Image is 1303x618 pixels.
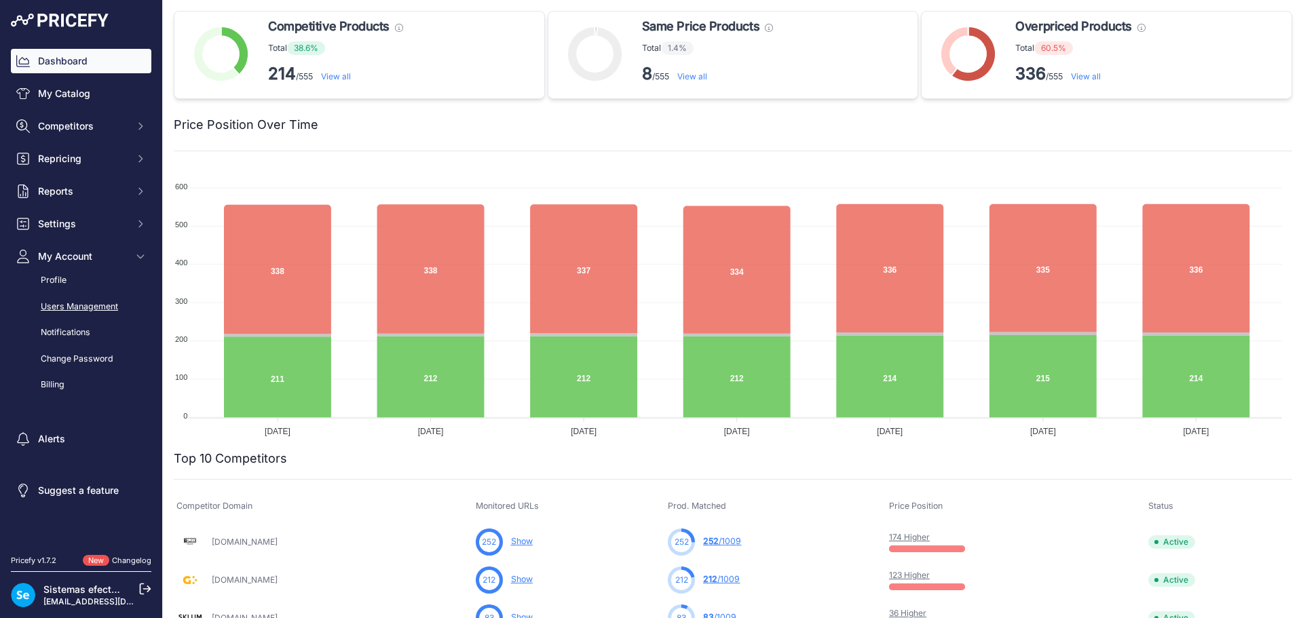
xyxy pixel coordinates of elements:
[642,17,759,36] span: Same Price Products
[661,41,694,55] span: 1.4%
[174,449,287,468] h2: Top 10 Competitors
[1148,573,1195,587] span: Active
[482,536,496,548] span: 252
[642,63,773,85] p: /555
[11,81,151,106] a: My Catalog
[483,574,495,586] span: 212
[1034,41,1073,55] span: 60.5%
[1148,535,1195,549] span: Active
[268,64,296,83] strong: 214
[175,373,187,381] tspan: 100
[174,115,318,134] h2: Price Position Over Time
[112,556,151,565] a: Changelog
[889,501,943,511] span: Price Position
[268,41,403,55] p: Total
[11,427,151,451] a: Alerts
[38,185,127,198] span: Reports
[889,532,930,542] a: 174 Higher
[11,49,151,539] nav: Sidebar
[11,555,56,566] div: Pricefy v1.7.2
[176,501,252,511] span: Competitor Domain
[1148,501,1173,511] span: Status
[175,220,187,229] tspan: 500
[38,217,127,231] span: Settings
[11,347,151,371] a: Change Password
[321,71,351,81] a: View all
[642,41,773,55] p: Total
[889,570,930,580] a: 123 Higher
[268,63,403,85] p: /555
[11,49,151,73] a: Dashboard
[11,179,151,204] button: Reports
[1184,427,1209,436] tspan: [DATE]
[212,537,278,547] a: [DOMAIN_NAME]
[11,147,151,171] button: Repricing
[175,258,187,267] tspan: 400
[11,114,151,138] button: Competitors
[43,596,185,606] a: [EMAIL_ADDRESS][DOMAIN_NAME]
[183,412,187,420] tspan: 0
[1030,427,1056,436] tspan: [DATE]
[703,574,717,584] span: 212
[677,71,707,81] a: View all
[268,17,390,36] span: Competitive Products
[11,321,151,345] a: Notifications
[877,427,903,436] tspan: [DATE]
[83,555,109,566] span: New
[175,182,187,191] tspan: 600
[675,574,688,586] span: 212
[703,536,741,546] a: 252/1009
[38,152,127,166] span: Repricing
[1015,41,1145,55] p: Total
[265,427,290,436] tspan: [DATE]
[175,335,187,343] tspan: 200
[175,297,187,305] tspan: 300
[38,119,127,133] span: Competitors
[668,501,726,511] span: Prod. Matched
[287,41,325,55] span: 38.6%
[703,536,719,546] span: 252
[11,373,151,397] a: Billing
[642,64,652,83] strong: 8
[476,501,539,511] span: Monitored URLs
[11,269,151,292] a: Profile
[11,478,151,503] a: Suggest a feature
[38,250,127,263] span: My Account
[1071,71,1101,81] a: View all
[43,583,134,595] a: Sistemas efectoLED
[703,574,740,584] a: 212/1009
[212,575,278,585] a: [DOMAIN_NAME]
[889,608,926,618] a: 36 Higher
[11,212,151,236] button: Settings
[1015,64,1046,83] strong: 336
[11,295,151,319] a: Users Management
[418,427,444,436] tspan: [DATE]
[11,14,109,27] img: Pricefy Logo
[571,427,597,436] tspan: [DATE]
[675,536,689,548] span: 252
[1015,17,1131,36] span: Overpriced Products
[511,536,533,546] a: Show
[11,244,151,269] button: My Account
[511,574,533,584] a: Show
[724,427,750,436] tspan: [DATE]
[1015,63,1145,85] p: /555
